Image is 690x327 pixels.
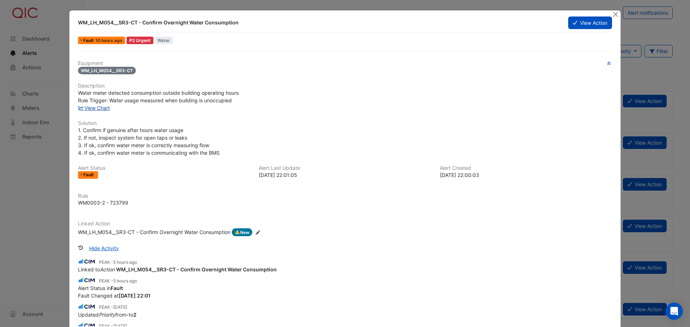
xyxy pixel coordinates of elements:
small: PEAK - [99,278,137,284]
div: [DATE] 22:01:05 [259,171,431,179]
button: Close [612,10,619,18]
div: WM0003-2 - 723799 [78,199,128,206]
h6: Alert Status [78,165,250,171]
strong: WM_LH_M054__SR3-CT - Confirm Overnight Water Consumption [116,266,277,272]
div: Open Intercom Messenger [666,303,683,320]
span: Updated from to [78,312,137,318]
span: 2025-09-30 02:52:37 [113,260,137,265]
small: PEAK - [99,259,137,266]
em: Priority [99,312,115,318]
span: WM_LH_M054__SR3-CT [78,67,136,74]
div: WM_LH_M054__SR3-CT - Confirm Overnight Water Consumption [78,228,230,236]
div: P2 Urgent [126,37,153,44]
em: Action [100,266,115,272]
strong: 2 [133,312,137,318]
span: Fault [83,173,95,177]
img: CIM [78,276,96,284]
strong: Fault [111,285,123,291]
span: 1. Confirm if genuine after hours water usage 2. If not, inspect system for open taps or leaks 3.... [78,127,220,156]
h6: Solution [78,120,612,126]
span: New [232,228,252,236]
button: Hide Activity [84,242,124,254]
h6: Linked Action [78,221,612,227]
img: CIM [78,258,96,266]
strong: - [126,312,129,318]
span: Linked to [78,266,277,272]
fa-icon: Edit Linked Action [255,230,261,235]
button: View Action [568,17,612,29]
h6: Alert Created [440,165,612,171]
div: WM_LH_M054__SR3-CT - Confirm Overnight Water Consumption [78,19,560,26]
span: 2025-02-18 13:37:11 [113,304,127,310]
h6: Equipment [78,60,612,66]
div: [DATE] 22:00:03 [440,171,612,179]
h6: Description [78,83,612,89]
span: Fault [83,38,95,43]
span: Alert Status in [78,285,123,291]
small: PEAK - [99,304,127,310]
h6: Rule [78,193,612,199]
span: Mon 29-Sep-2025 22:01 AEST [95,38,122,43]
span: Water [155,37,173,44]
img: CIM [78,303,96,310]
span: Water meter detected consumption outside building operating hours Rule Trigger: Water usage measu... [78,90,239,103]
span: Fault Changed at [78,293,151,299]
a: View Chart [78,105,110,111]
strong: 2025-09-29 22:01:05 [119,293,151,299]
span: 2025-09-30 02:52:36 [113,278,137,284]
h6: Alert Last Update [259,165,431,171]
